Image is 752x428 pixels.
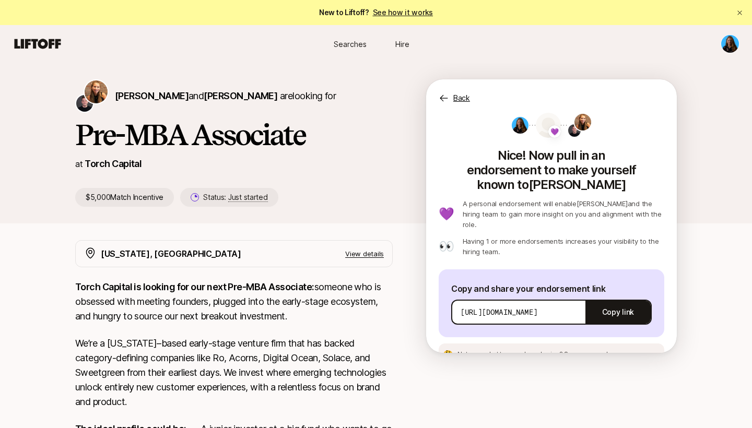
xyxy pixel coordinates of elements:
img: Katie Reiner [574,114,591,130]
p: Having 1 or more endorsements increases your visibility to the hiring team. [463,236,664,257]
p: 👀 [439,240,454,253]
button: Joanna Kurylo [721,34,739,53]
p: 💜 [439,208,454,220]
span: Hire [395,39,409,50]
img: Joanna Kurylo [721,35,739,53]
span: 💜 [550,125,559,138]
h1: Pre-MBA Associate [75,119,393,150]
span: and [189,90,277,101]
img: Christopher Harper [568,124,581,137]
img: dotted-line.svg [530,125,563,126]
strong: Torch Capital is looking for our next Pre-MBA Associate: [75,281,314,292]
p: Nice! Now pull in an endorsement to make yourself known to [PERSON_NAME] [439,144,664,192]
p: 🤔 [443,350,453,359]
a: Searches [324,34,376,54]
span: See an example message [564,350,642,358]
img: dotted-line.svg [561,125,594,126]
span: [PERSON_NAME] [204,90,277,101]
p: at [75,157,83,171]
p: Copy and share your endorsement link [451,282,652,295]
p: Not sure what to say when sharing? [457,350,642,359]
p: Back [453,92,470,104]
button: Copy link [585,298,651,327]
span: [PERSON_NAME] [115,90,189,101]
img: avatar-url [536,113,561,138]
p: $5,000 Match Incentive [75,188,174,207]
p: [US_STATE], [GEOGRAPHIC_DATA] [101,247,241,260]
a: Hire [376,34,428,54]
img: Katie Reiner [85,80,108,103]
img: ALV-UjWY-VXRyyQvJHMHPLzDNn1GxFhg6wd8f9lThrPNCGvvwgVLMLRu5egDlXY49TK2pwmG4Ta0NKjenP4ilIDkzuNL8a3Tt... [512,117,528,134]
p: A personal endorsement will enable [PERSON_NAME] and the hiring team to gain more insight on you ... [463,198,664,230]
span: Just started [228,193,268,202]
p: Status: [203,191,267,204]
span: New to Liftoff? [319,6,433,19]
img: Christopher Harper [76,95,93,112]
span: Searches [334,39,367,50]
p: [URL][DOMAIN_NAME] [461,307,537,317]
a: Torch Capital [85,158,142,169]
p: We’re a [US_STATE]–based early-stage venture firm that has backed category-defining companies lik... [75,336,393,409]
p: are looking for [115,89,336,103]
p: someone who is obsessed with meeting founders, plugged into the early-stage ecosystem, and hungry... [75,280,393,324]
p: View details [345,248,384,259]
a: See how it works [373,8,433,17]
